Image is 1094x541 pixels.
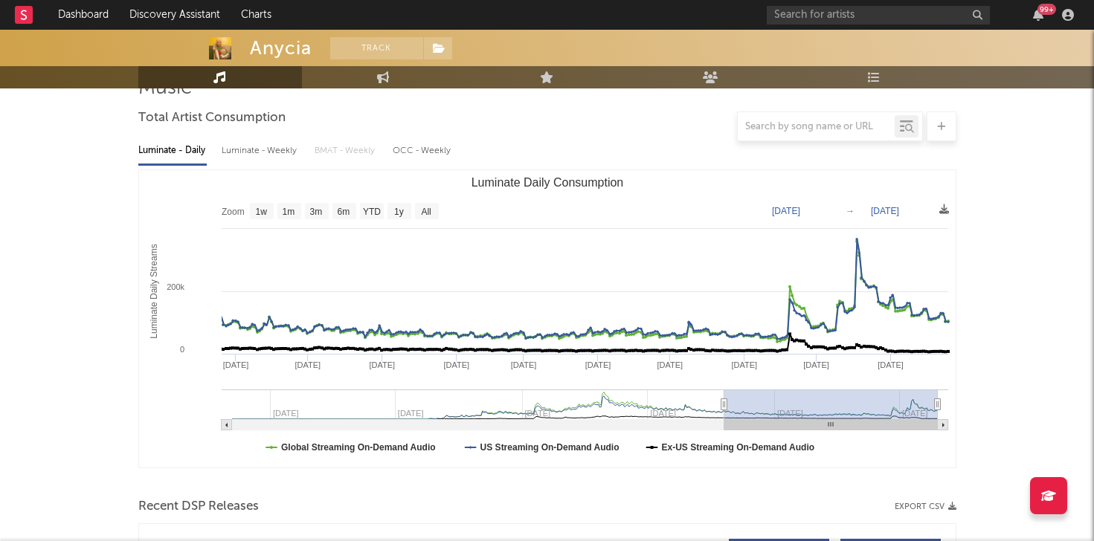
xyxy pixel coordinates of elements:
[337,207,350,217] text: 6m
[138,498,259,516] span: Recent DSP Releases
[738,121,895,133] input: Search by song name or URL
[250,37,312,59] div: Anycia
[394,207,404,217] text: 1y
[362,207,380,217] text: YTD
[222,138,300,163] div: Luminate - Weekly
[369,360,395,369] text: [DATE]
[767,6,990,25] input: Search for artists
[661,442,814,453] text: Ex-US Streaming On-Demand Audio
[895,502,956,511] button: Export CSV
[222,207,245,217] text: Zoom
[281,442,436,453] text: Global Streaming On-Demand Audio
[443,360,469,369] text: [DATE]
[803,360,829,369] text: [DATE]
[138,138,207,163] div: Luminate - Daily
[139,170,956,467] svg: Luminate Daily Consumption
[471,176,623,189] text: Luminate Daily Consumption
[138,80,192,97] span: Music
[179,345,184,354] text: 0
[1033,9,1043,21] button: 99+
[138,109,286,127] span: Total Artist Consumption
[480,442,619,453] text: US Streaming On-Demand Audio
[1037,4,1056,15] div: 99 +
[657,360,683,369] text: [DATE]
[148,244,158,338] text: Luminate Daily Streams
[282,207,295,217] text: 1m
[295,360,321,369] text: [DATE]
[330,37,423,59] button: Track
[846,206,855,216] text: →
[255,207,267,217] text: 1w
[585,360,611,369] text: [DATE]
[510,360,536,369] text: [DATE]
[222,360,248,369] text: [DATE]
[421,207,431,217] text: All
[731,360,757,369] text: [DATE]
[772,206,800,216] text: [DATE]
[878,360,904,369] text: [DATE]
[167,282,184,291] text: 200k
[393,138,452,163] div: OCC - Weekly
[309,207,322,217] text: 3m
[871,206,899,216] text: [DATE]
